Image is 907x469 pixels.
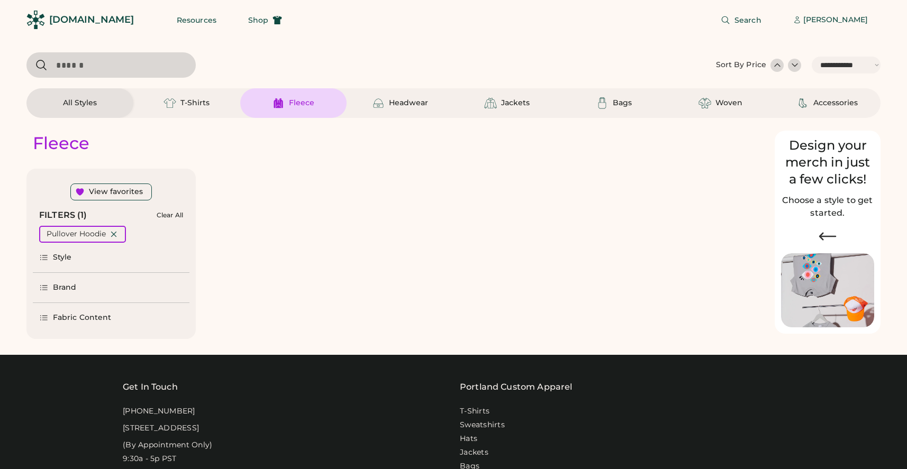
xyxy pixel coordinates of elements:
img: Woven Icon [699,97,711,109]
div: 9:30a - 5p PST [123,454,177,464]
a: Sweatshirts [460,420,505,430]
div: Jackets [501,98,530,108]
div: Pullover Hoodie [47,229,106,240]
div: Sort By Price [716,60,766,70]
div: Get In Touch [123,381,178,393]
img: Bags Icon [596,97,609,109]
img: T-Shirts Icon [164,97,176,109]
div: Design your merch in just a few clicks! [781,137,874,188]
button: Resources [164,10,229,31]
span: Shop [248,16,268,24]
div: Bags [613,98,632,108]
img: Image of Lisa Congdon Eye Print on T-Shirt and Hat [781,253,874,328]
img: Accessories Icon [796,97,809,109]
div: Clear All [157,211,183,219]
div: Style [53,252,72,263]
div: T-Shirts [180,98,210,108]
img: Jackets Icon [484,97,497,109]
span: Search [734,16,761,24]
div: Fleece [33,133,89,154]
div: [PHONE_NUMBER] [123,406,195,417]
button: Shop [235,10,295,31]
div: FILTERS (1) [39,209,87,222]
div: Brand [53,282,77,293]
div: Accessories [813,98,858,108]
div: Woven [715,98,742,108]
img: Headwear Icon [372,97,385,109]
h2: Choose a style to get started. [781,194,874,219]
div: Headwear [389,98,428,108]
a: Portland Custom Apparel [460,381,572,393]
img: Fleece Icon [272,97,285,109]
div: [PERSON_NAME] [803,15,868,25]
div: (By Appointment Only) [123,440,212,450]
a: T-Shirts [460,406,489,417]
div: View favorites [89,187,143,197]
div: Fleece [289,98,314,108]
img: Rendered Logo - Screens [26,11,45,29]
div: Fabric Content [53,312,111,323]
a: Hats [460,434,477,444]
a: Jackets [460,447,488,458]
button: Search [708,10,774,31]
div: [STREET_ADDRESS] [123,423,199,434]
div: All Styles [63,98,97,108]
div: [DOMAIN_NAME] [49,13,134,26]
